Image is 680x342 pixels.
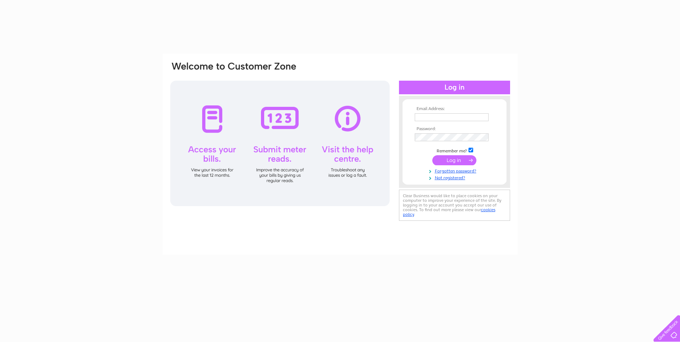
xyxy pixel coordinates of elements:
[432,155,476,165] input: Submit
[399,190,510,221] div: Clear Business would like to place cookies on your computer to improve your experience of the sit...
[415,174,496,181] a: Not registered?
[413,106,496,111] th: Email Address:
[415,167,496,174] a: Forgotten password?
[403,207,495,217] a: cookies policy
[413,147,496,154] td: Remember me?
[413,127,496,132] th: Password:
